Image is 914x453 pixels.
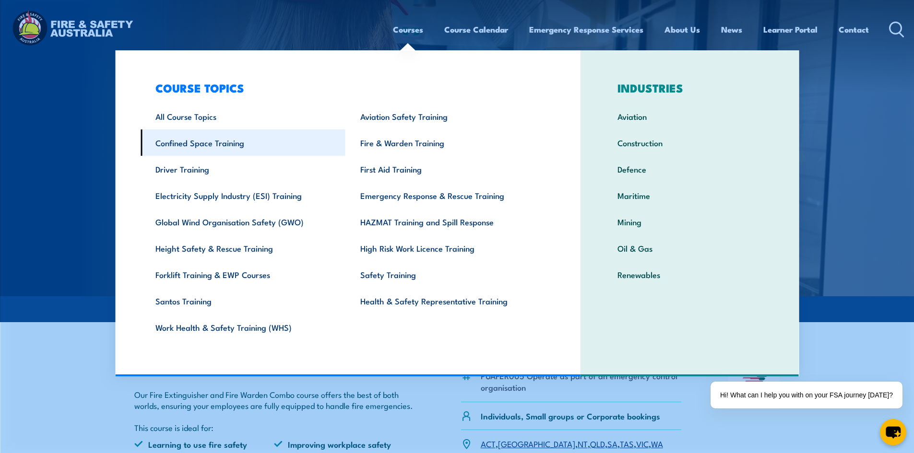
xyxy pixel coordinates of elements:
a: Emergency Response Services [529,17,643,42]
a: About Us [665,17,700,42]
h3: INDUSTRIES [603,81,777,94]
a: Courses [393,17,423,42]
a: News [721,17,742,42]
p: This course is ideal for: [134,422,415,433]
a: Work Health & Safety Training (WHS) [141,314,345,340]
a: Learner Portal [763,17,818,42]
a: Safety Training [345,261,550,288]
p: Individuals, Small groups or Corporate bookings [481,410,660,421]
a: All Course Topics [141,103,345,129]
a: Defence [603,156,777,182]
a: NT [578,438,588,449]
a: Height Safety & Rescue Training [141,235,345,261]
a: SA [607,438,617,449]
a: Contact [839,17,869,42]
a: Aviation [603,103,777,129]
a: HAZMAT Training and Spill Response [345,209,550,235]
a: Forklift Training & EWP Courses [141,261,345,288]
a: Oil & Gas [603,235,777,261]
div: Hi! What can I help you with on your FSA journey [DATE]? [711,382,902,408]
a: Emergency Response & Rescue Training [345,182,550,209]
a: Global Wind Organisation Safety (GWO) [141,209,345,235]
h3: COURSE TOPICS [141,81,550,94]
a: VIC [636,438,649,449]
li: PUAFER005 Operate as part of an emergency control organisation [481,370,682,393]
a: Course Calendar [444,17,508,42]
a: First Aid Training [345,156,550,182]
a: [GEOGRAPHIC_DATA] [498,438,575,449]
a: Electricity Supply Industry (ESI) Training [141,182,345,209]
button: chat-button [880,419,906,445]
a: ACT [481,438,496,449]
a: Maritime [603,182,777,209]
a: High Risk Work Licence Training [345,235,550,261]
p: , , , , , , , [481,438,663,449]
a: Fire & Warden Training [345,129,550,156]
a: Aviation Safety Training [345,103,550,129]
a: Driver Training [141,156,345,182]
p: Our Fire Extinguisher and Fire Warden Combo course offers the best of both worlds, ensuring your ... [134,389,415,411]
a: QLD [590,438,605,449]
a: Health & Safety Representative Training [345,288,550,314]
a: Confined Space Training [141,129,345,156]
a: Santos Training [141,288,345,314]
a: Mining [603,209,777,235]
a: WA [651,438,663,449]
a: Construction [603,129,777,156]
a: Renewables [603,261,777,288]
a: TAS [620,438,634,449]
